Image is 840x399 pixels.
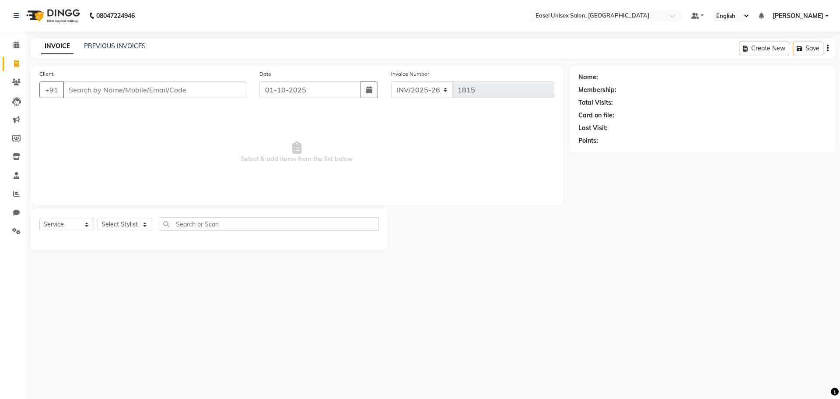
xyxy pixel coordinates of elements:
button: +91 [39,81,64,98]
input: Search by Name/Mobile/Email/Code [63,81,246,98]
div: Membership: [578,85,616,95]
a: INVOICE [41,39,73,54]
div: Total Visits: [578,98,613,107]
div: Card on file: [578,111,614,120]
span: [PERSON_NAME] [773,11,823,21]
img: logo [22,4,82,28]
span: Select & add items from the list below [39,109,554,196]
label: Date [259,70,271,78]
a: PREVIOUS INVOICES [84,42,146,50]
div: Points: [578,136,598,145]
b: 08047224946 [96,4,135,28]
button: Create New [739,42,789,55]
input: Search or Scan [159,217,379,231]
div: Name: [578,73,598,82]
div: Last Visit: [578,124,608,133]
label: Invoice Number [391,70,429,78]
label: Client [39,70,53,78]
button: Save [793,42,823,55]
